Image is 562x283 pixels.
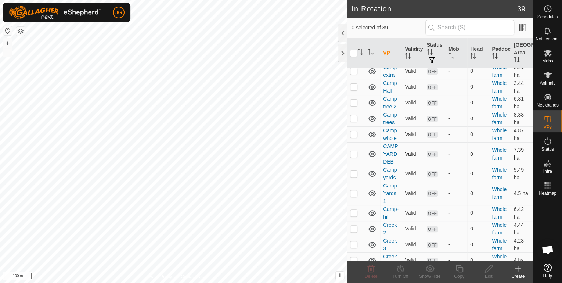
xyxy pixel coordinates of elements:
[517,3,525,14] span: 39
[446,38,467,68] th: Mob
[427,68,438,75] span: OFF
[492,128,507,141] a: Whole farm
[511,38,533,68] th: [GEOGRAPHIC_DATA] Area
[352,24,425,32] span: 0 selected of 39
[542,59,553,63] span: Mobs
[448,225,464,233] div: -
[427,151,438,157] span: OFF
[492,80,507,94] a: Whole farm
[3,26,12,35] button: Reset Map
[503,273,533,280] div: Create
[402,166,424,182] td: Valid
[511,237,533,252] td: 4.23 ha
[474,273,503,280] div: Edit
[467,182,489,205] td: 0
[492,112,507,125] a: Whole farm
[541,147,554,151] span: Status
[448,209,464,217] div: -
[427,226,438,232] span: OFF
[511,79,533,95] td: 3.44 ha
[427,242,438,248] span: OFF
[448,150,464,158] div: -
[448,99,464,107] div: -
[336,272,344,280] button: i
[402,79,424,95] td: Valid
[448,257,464,264] div: -
[467,221,489,237] td: 0
[427,132,438,138] span: OFF
[511,182,533,205] td: 4.5 ha
[383,143,398,165] a: CAMP YARD DEB
[514,58,520,64] p-sorticon: Activate to sort
[402,95,424,111] td: Valid
[533,261,562,281] a: Help
[492,64,507,78] a: Whole farm
[386,273,415,280] div: Turn Off
[511,126,533,142] td: 4.87 ha
[339,272,341,279] span: i
[492,186,507,200] a: Whole farm
[448,170,464,178] div: -
[492,254,507,267] a: Whole farm
[427,84,438,90] span: OFF
[402,237,424,252] td: Valid
[511,63,533,79] td: 8.01 ha
[402,182,424,205] td: Valid
[427,210,438,216] span: OFF
[425,20,514,35] input: Search (S)
[448,115,464,122] div: -
[181,273,202,280] a: Contact Us
[402,38,424,68] th: Validity
[467,63,489,79] td: 0
[427,171,438,177] span: OFF
[467,38,489,68] th: Head
[402,111,424,126] td: Valid
[427,190,438,197] span: OFF
[543,169,552,173] span: Infra
[537,239,559,261] a: Open chat
[402,63,424,79] td: Valid
[448,190,464,197] div: -
[357,50,363,56] p-sorticon: Activate to sort
[489,38,511,68] th: Paddock
[427,100,438,106] span: OFF
[543,274,552,278] span: Help
[383,206,399,220] a: Camp-hill
[427,258,438,264] span: OFF
[383,128,397,141] a: Camp whole
[3,39,12,47] button: +
[467,126,489,142] td: 0
[467,205,489,221] td: 0
[427,50,433,56] p-sorticon: Activate to sort
[467,142,489,166] td: 0
[511,205,533,221] td: 6.42 ha
[511,111,533,126] td: 8.38 ha
[492,206,507,220] a: Whole farm
[402,252,424,268] td: Valid
[415,273,444,280] div: Show/Hide
[448,241,464,248] div: -
[537,15,558,19] span: Schedules
[383,80,397,94] a: Camp Half
[402,126,424,142] td: Valid
[383,96,397,110] a: Camp tree 2
[467,95,489,111] td: 0
[383,167,397,180] a: Camp yards
[511,142,533,166] td: 7.39 ha
[511,166,533,182] td: 5.49 ha
[470,54,476,60] p-sorticon: Activate to sort
[9,6,101,19] img: Gallagher Logo
[383,183,397,204] a: Camp Yards 1
[448,54,454,60] p-sorticon: Activate to sort
[402,142,424,166] td: Valid
[543,125,551,129] span: VPs
[492,54,498,60] p-sorticon: Activate to sort
[383,222,397,236] a: Creek 2
[365,274,378,279] span: Delete
[3,48,12,57] button: –
[368,50,374,56] p-sorticon: Activate to sort
[540,81,555,85] span: Animals
[538,191,556,196] span: Heatmap
[467,111,489,126] td: 0
[402,205,424,221] td: Valid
